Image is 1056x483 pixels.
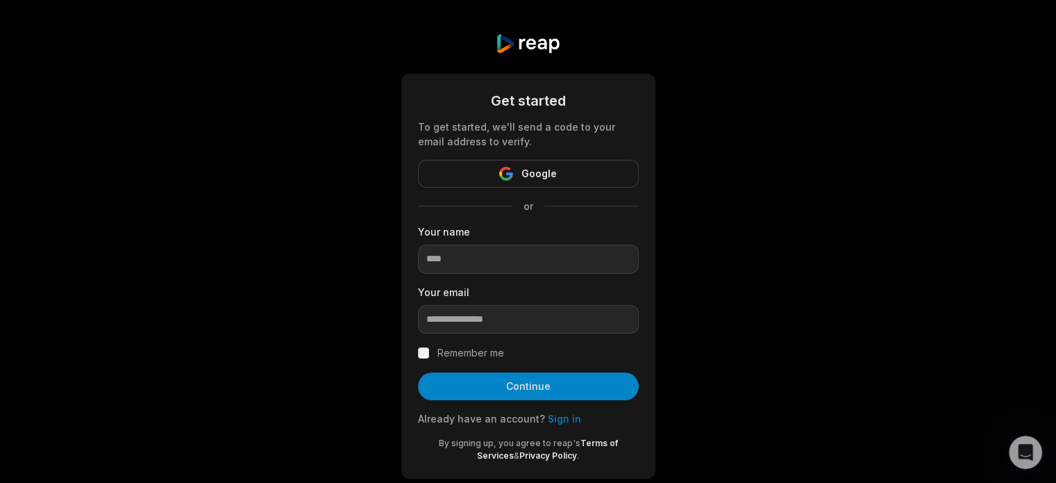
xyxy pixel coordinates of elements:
span: & [514,450,519,461]
a: Privacy Policy [519,450,577,461]
span: By signing up, you agree to reap's [439,438,580,448]
span: . [577,450,579,461]
button: Continue [418,373,639,400]
span: Already have an account? [418,413,545,425]
iframe: Intercom live chat [1009,436,1042,469]
a: Terms of Services [477,438,618,461]
label: Your name [418,224,639,239]
span: or [512,199,544,213]
img: reap [495,33,561,54]
span: Google [521,165,557,182]
div: To get started, we'll send a code to your email address to verify. [418,120,639,149]
label: Your email [418,285,639,300]
div: Get started [418,90,639,111]
a: Sign in [548,413,581,425]
button: Google [418,160,639,188]
label: Remember me [437,345,504,361]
